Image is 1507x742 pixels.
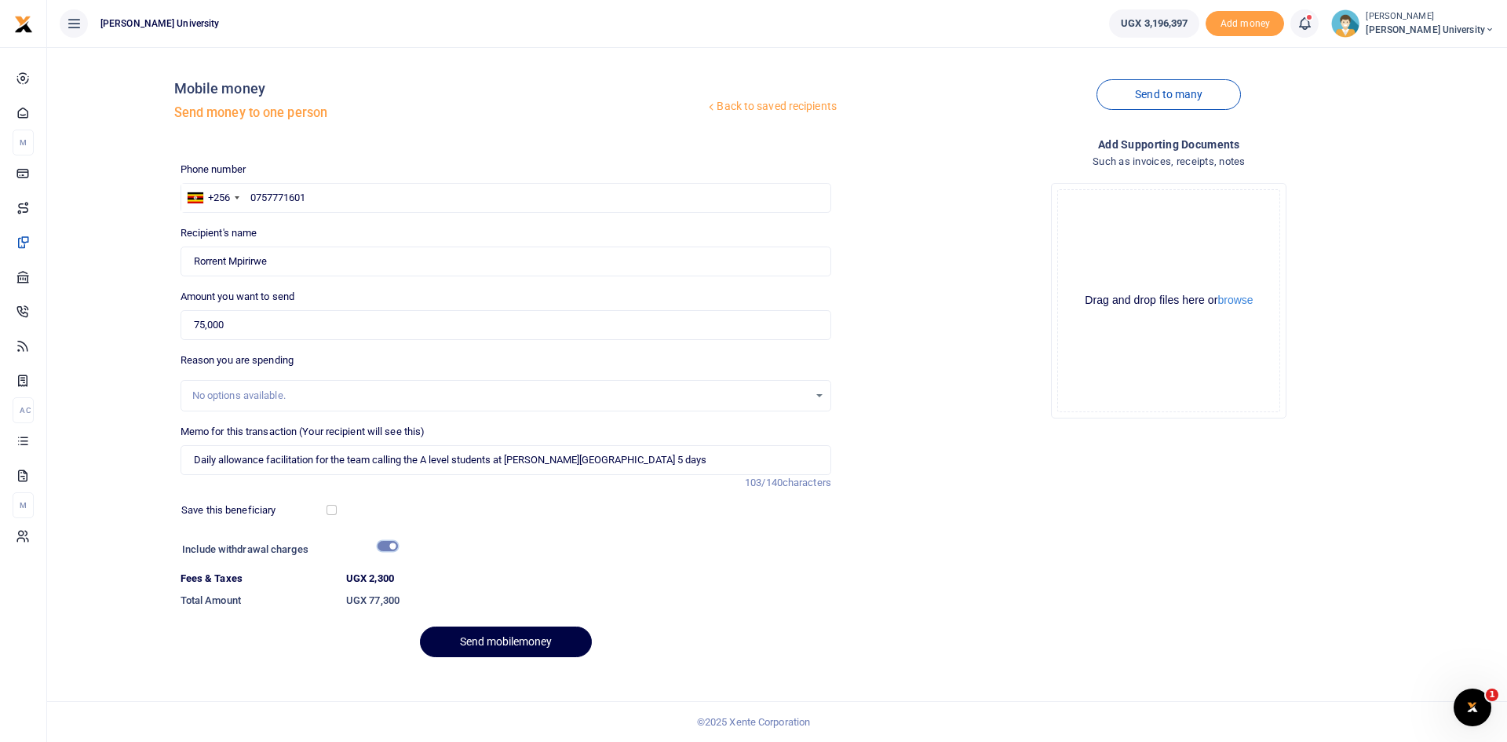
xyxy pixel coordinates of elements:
[1058,293,1279,308] div: Drag and drop files here or
[420,627,592,657] button: Send mobilemoney
[181,503,275,518] label: Save this beneficiary
[182,543,390,556] h6: Include withdrawal charges
[13,397,34,423] li: Ac
[14,15,33,34] img: logo-small
[1454,689,1491,726] iframe: Intercom live chat
[1121,16,1188,31] span: UGX 3,196,397
[1366,10,1494,24] small: [PERSON_NAME]
[192,388,808,404] div: No options available.
[1096,79,1241,110] a: Send to many
[13,492,34,518] li: M
[174,80,706,97] h4: Mobile money
[1366,23,1494,37] span: [PERSON_NAME] University
[181,289,294,305] label: Amount you want to send
[1331,9,1359,38] img: profile-user
[1109,9,1199,38] a: UGX 3,196,397
[208,190,230,206] div: +256
[181,184,244,212] div: Uganda: +256
[13,130,34,155] li: M
[181,247,831,276] input: Loading name...
[1206,11,1284,37] li: Toup your wallet
[1206,11,1284,37] span: Add money
[1051,183,1286,419] div: File Uploader
[1217,294,1253,305] button: browse
[181,162,246,177] label: Phone number
[14,17,33,29] a: logo-small logo-large logo-large
[705,93,837,121] a: Back to saved recipients
[1331,9,1494,38] a: profile-user [PERSON_NAME] [PERSON_NAME] University
[174,105,706,121] h5: Send money to one person
[181,353,294,368] label: Reason you are spending
[181,594,334,607] h6: Total Amount
[346,571,394,587] label: UGX 2,300
[181,310,831,340] input: UGX
[1103,9,1206,38] li: Wallet ballance
[181,225,257,241] label: Recipient's name
[844,153,1494,170] h4: Such as invoices, receipts, notes
[745,477,783,488] span: 103/140
[844,136,1494,153] h4: Add supporting Documents
[1486,689,1498,701] span: 1
[181,424,425,440] label: Memo for this transaction (Your recipient will see this)
[783,477,831,488] span: characters
[94,16,225,31] span: [PERSON_NAME] University
[1206,16,1284,28] a: Add money
[346,594,831,607] h6: UGX 77,300
[181,445,831,475] input: Enter extra information
[174,571,340,587] dt: Fees & Taxes
[181,183,831,213] input: Enter phone number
